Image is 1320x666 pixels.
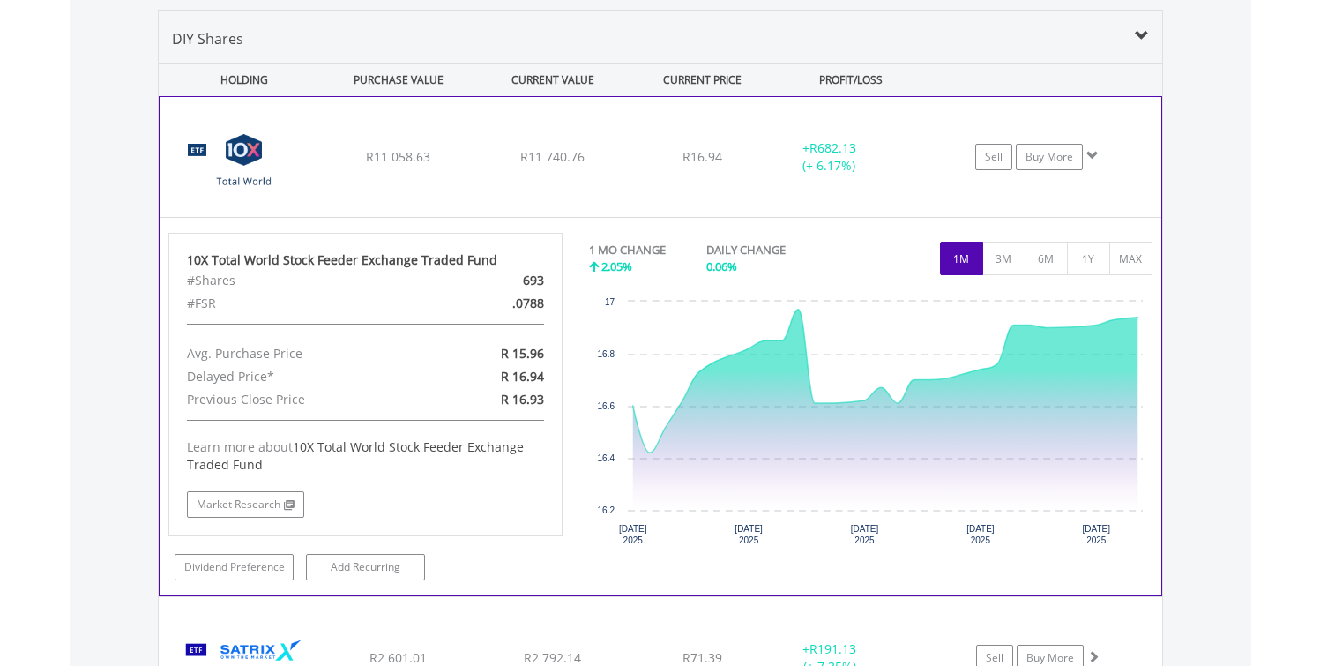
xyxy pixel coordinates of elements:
a: Market Research [187,491,304,518]
button: 6M [1025,242,1068,275]
span: R71.39 [682,649,722,666]
a: Dividend Preference [175,554,294,580]
div: Previous Close Price [174,388,429,411]
text: 16.4 [598,453,615,463]
button: MAX [1109,242,1152,275]
span: R2 792.14 [524,649,581,666]
span: R11 058.63 [366,148,430,165]
span: 2.05% [601,258,632,274]
a: Sell [975,144,1012,170]
text: 16.2 [598,505,615,515]
svg: Interactive chart [589,293,1152,557]
text: [DATE] 2025 [619,524,647,545]
div: CURRENT PRICE [631,64,772,96]
div: Learn more about [187,438,545,474]
button: 1Y [1067,242,1110,275]
text: [DATE] 2025 [851,524,879,545]
div: 693 [429,269,557,292]
div: Avg. Purchase Price [174,342,429,365]
span: R 15.96 [501,345,544,362]
div: DAILY CHANGE [706,242,847,258]
span: 10X Total World Stock Feeder Exchange Traded Fund [187,438,524,473]
text: [DATE] 2025 [1083,524,1111,545]
button: 3M [982,242,1025,275]
text: 17 [605,297,615,307]
text: [DATE] 2025 [966,524,995,545]
span: R 16.94 [501,368,544,385]
span: R191.13 [809,640,856,657]
button: 1M [940,242,983,275]
span: R11 740.76 [520,148,585,165]
span: R16.94 [682,148,722,165]
div: 1 MO CHANGE [589,242,666,258]
span: R2 601.01 [369,649,427,666]
span: R682.13 [809,139,856,156]
div: HOLDING [160,64,320,96]
text: [DATE] 2025 [735,524,763,545]
div: CURRENT VALUE [478,64,629,96]
img: TFSA.GLOBAL.png [168,119,320,213]
div: PROFIT/LOSS [776,64,927,96]
div: 10X Total World Stock Feeder Exchange Traded Fund [187,251,545,269]
div: Delayed Price* [174,365,429,388]
div: #Shares [174,269,429,292]
div: Chart. Highcharts interactive chart. [589,293,1152,557]
div: + (+ 6.17%) [763,139,895,175]
div: #FSR [174,292,429,315]
div: PURCHASE VALUE [324,64,474,96]
div: .0788 [429,292,557,315]
a: Add Recurring [306,554,425,580]
span: DIY Shares [172,29,243,49]
text: 16.8 [598,349,615,359]
text: 16.6 [598,401,615,411]
span: 0.06% [706,258,737,274]
span: R 16.93 [501,391,544,408]
a: Buy More [1016,144,1083,170]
